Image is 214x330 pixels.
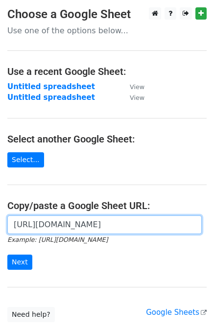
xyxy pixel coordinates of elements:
input: Next [7,255,32,270]
a: View [120,93,144,102]
iframe: Chat Widget [165,283,214,330]
h4: Select another Google Sheet: [7,133,207,145]
h4: Use a recent Google Sheet: [7,66,207,77]
input: Paste your Google Sheet URL here [7,215,202,234]
a: View [120,82,144,91]
small: View [130,83,144,91]
small: View [130,94,144,101]
h4: Copy/paste a Google Sheet URL: [7,200,207,212]
small: Example: [URL][DOMAIN_NAME] [7,236,108,243]
a: Untitled spreadsheet [7,82,95,91]
a: Need help? [7,307,55,322]
h3: Choose a Google Sheet [7,7,207,22]
p: Use one of the options below... [7,25,207,36]
a: Google Sheets [146,308,207,317]
a: Untitled spreadsheet [7,93,95,102]
a: Select... [7,152,44,167]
